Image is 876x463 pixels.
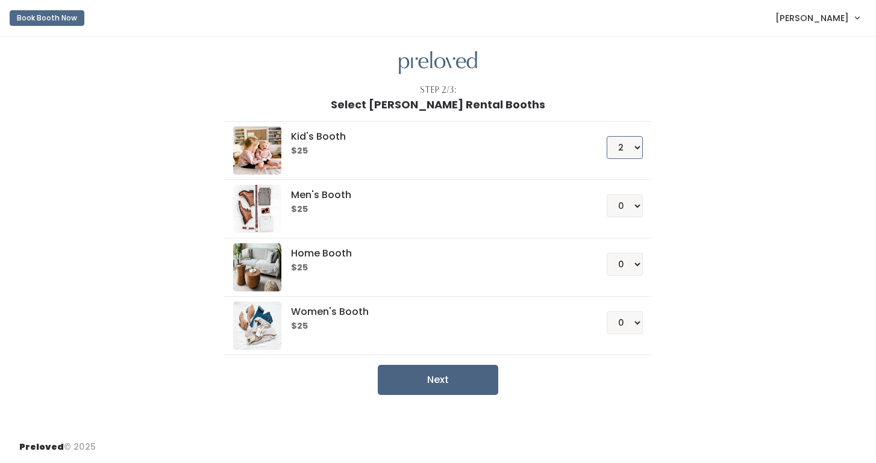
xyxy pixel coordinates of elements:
span: Preloved [19,441,64,453]
img: preloved logo [233,243,281,291]
h6: $25 [291,205,577,214]
h5: Men's Booth [291,190,577,200]
button: Book Booth Now [10,10,84,26]
h6: $25 [291,322,577,331]
h5: Kid's Booth [291,131,577,142]
div: © 2025 [19,431,96,453]
h5: Women's Booth [291,306,577,317]
div: Step 2/3: [420,84,457,96]
a: Book Booth Now [10,5,84,31]
img: preloved logo [233,126,281,175]
img: preloved logo [233,185,281,233]
h1: Select [PERSON_NAME] Rental Booths [331,99,545,111]
img: preloved logo [399,51,477,75]
span: [PERSON_NAME] [775,11,849,25]
img: preloved logo [233,302,281,350]
h6: $25 [291,146,577,156]
button: Next [378,365,498,395]
a: [PERSON_NAME] [763,5,871,31]
h5: Home Booth [291,248,577,259]
h6: $25 [291,263,577,273]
